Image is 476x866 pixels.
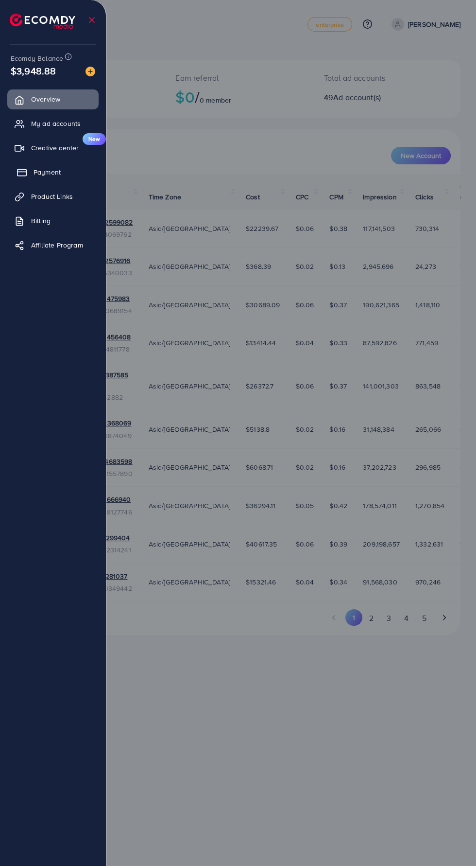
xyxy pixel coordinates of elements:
[85,67,95,76] img: image
[31,143,79,153] span: Creative center
[7,235,99,255] a: Affiliate Program
[7,138,99,158] a: Creative centerNew
[10,14,75,29] img: logo
[34,167,61,177] span: Payment
[11,64,56,78] span: $3,948.88
[31,216,51,226] span: Billing
[7,211,99,230] a: Billing
[7,162,99,182] a: Payment
[83,133,106,145] span: New
[7,114,99,133] a: My ad accounts
[7,89,99,109] a: Overview
[31,240,83,250] span: Affiliate Program
[31,119,81,128] span: My ad accounts
[31,192,73,201] span: Product Links
[31,94,60,104] span: Overview
[7,187,99,206] a: Product Links
[435,822,469,859] iframe: Chat
[11,53,63,63] span: Ecomdy Balance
